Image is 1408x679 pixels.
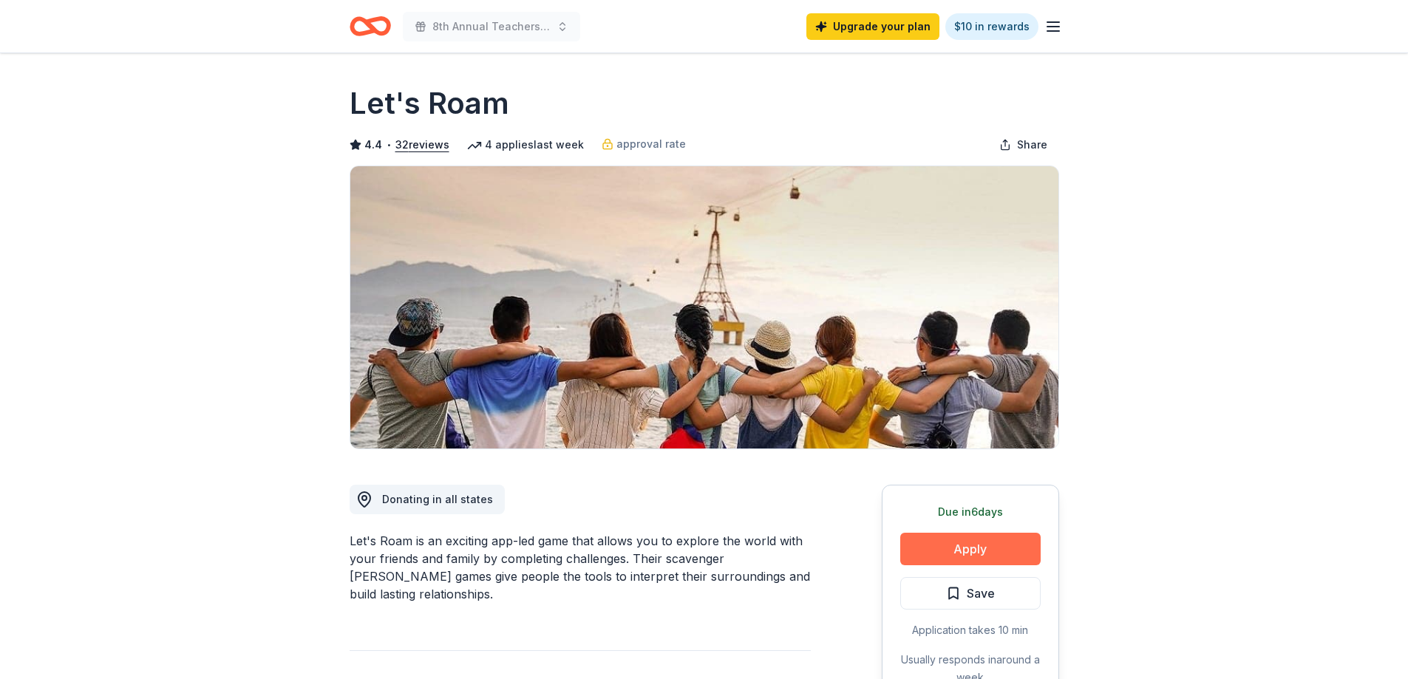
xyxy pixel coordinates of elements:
span: Donating in all states [382,493,493,505]
span: Share [1017,136,1047,154]
button: 32reviews [395,136,449,154]
a: approval rate [602,135,686,153]
div: Due in 6 days [900,503,1041,521]
button: Apply [900,533,1041,565]
div: Application takes 10 min [900,621,1041,639]
span: 4.4 [364,136,382,154]
a: Upgrade your plan [806,13,939,40]
h1: Let's Roam [350,83,509,124]
span: approval rate [616,135,686,153]
a: Home [350,9,391,44]
img: Image for Let's Roam [350,166,1058,448]
button: 8th Annual Teachers of the Year [403,12,580,41]
div: 4 applies last week [467,136,584,154]
div: Let's Roam is an exciting app-led game that allows you to explore the world with your friends and... [350,532,811,603]
button: Share [987,130,1059,160]
button: Save [900,577,1041,610]
span: Save [967,584,995,603]
a: $10 in rewards [945,13,1038,40]
span: • [386,139,391,151]
span: 8th Annual Teachers of the Year [432,18,551,35]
